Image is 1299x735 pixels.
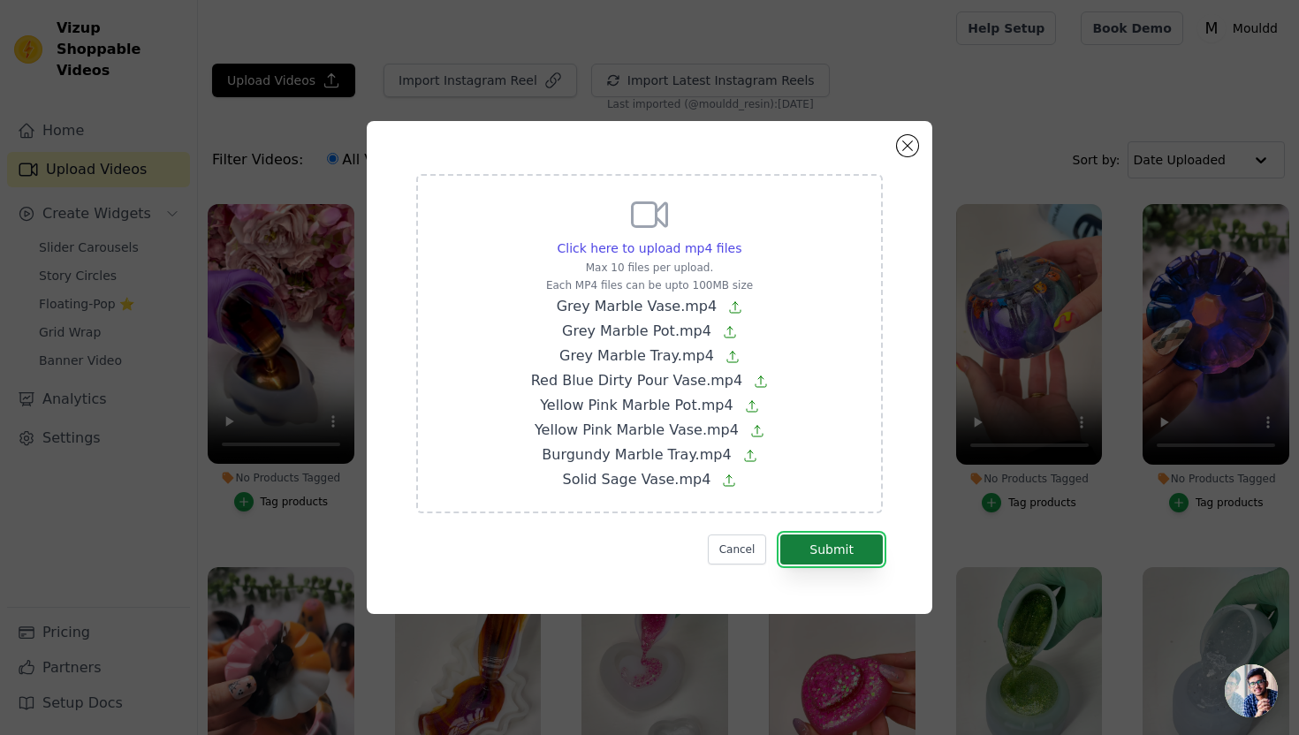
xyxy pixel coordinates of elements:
[1225,664,1278,717] div: Open chat
[563,471,711,488] span: Solid Sage Vase.mp4
[558,241,742,255] span: Click here to upload mp4 files
[535,421,739,438] span: Yellow Pink Marble Vase.mp4
[562,322,711,339] span: Grey Marble Pot.mp4
[542,446,731,463] span: Burgundy Marble Tray.mp4
[708,534,767,565] button: Cancel
[531,261,769,275] p: Max 10 files per upload.
[540,397,733,413] span: Yellow Pink Marble Pot.mp4
[531,372,743,389] span: Red Blue Dirty Pour Vase.mp4
[531,278,769,292] p: Each MP4 files can be upto 100MB size
[780,534,883,565] button: Submit
[559,347,714,364] span: Grey Marble Tray.mp4
[557,298,717,314] span: Grey Marble Vase.mp4
[897,135,918,156] button: Close modal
